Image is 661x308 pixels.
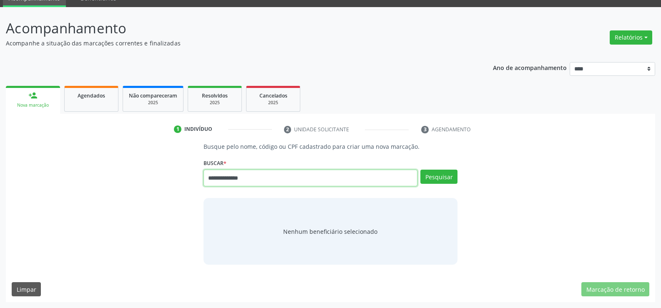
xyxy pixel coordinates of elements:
span: Não compareceram [129,92,177,99]
span: Resolvidos [202,92,228,99]
div: 2025 [194,100,236,106]
p: Acompanhe a situação das marcações correntes e finalizadas [6,39,460,48]
button: Relatórios [610,30,652,45]
div: Nova marcação [12,102,54,108]
span: Nenhum beneficiário selecionado [283,227,377,236]
button: Pesquisar [420,170,457,184]
p: Acompanhamento [6,18,460,39]
label: Buscar [204,157,226,170]
div: 1 [174,125,181,133]
p: Busque pelo nome, código ou CPF cadastrado para criar uma nova marcação. [204,142,457,151]
p: Ano de acompanhamento [493,62,567,73]
div: 2025 [252,100,294,106]
div: Indivíduo [184,125,212,133]
button: Limpar [12,282,41,296]
button: Marcação de retorno [581,282,649,296]
div: person_add [28,91,38,100]
span: Agendados [78,92,105,99]
span: Cancelados [259,92,287,99]
div: 2025 [129,100,177,106]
